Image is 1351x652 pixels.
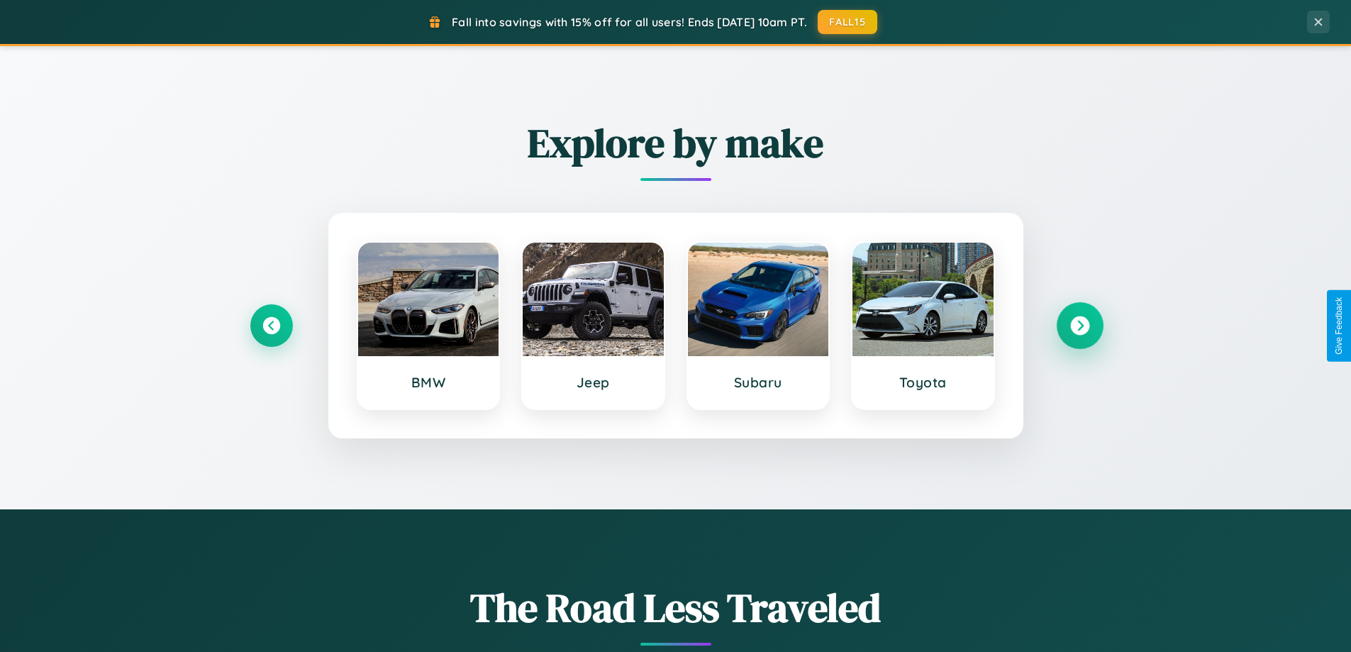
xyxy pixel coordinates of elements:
[867,374,979,391] h3: Toyota
[250,116,1101,170] h2: Explore by make
[250,580,1101,635] h1: The Road Less Traveled
[537,374,650,391] h3: Jeep
[452,15,807,29] span: Fall into savings with 15% off for all users! Ends [DATE] 10am PT.
[1334,297,1344,355] div: Give Feedback
[372,374,485,391] h3: BMW
[702,374,815,391] h3: Subaru
[818,10,877,34] button: FALL15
